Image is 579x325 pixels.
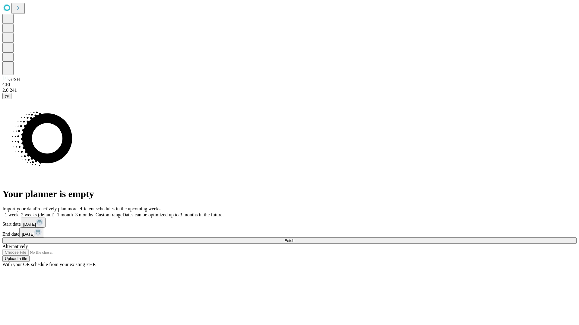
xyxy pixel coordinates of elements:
button: [DATE] [19,227,44,237]
span: 2 weeks (default) [21,212,55,217]
span: 1 week [5,212,19,217]
span: Proactively plan more efficient schedules in the upcoming weeks. [35,206,162,211]
span: 1 month [57,212,73,217]
span: [DATE] [22,232,34,237]
span: Dates can be optimized up to 3 months in the future. [122,212,223,217]
button: Upload a file [2,255,30,262]
button: @ [2,93,11,99]
span: With your OR schedule from your existing EHR [2,262,96,267]
span: Custom range [96,212,122,217]
div: Start date [2,218,577,227]
span: Fetch [284,238,294,243]
span: Import your data [2,206,35,211]
h1: Your planner is empty [2,188,577,200]
span: Alternatively [2,244,28,249]
button: [DATE] [21,218,46,227]
span: GJSH [8,77,20,82]
div: 2.0.241 [2,88,577,93]
span: 3 months [75,212,93,217]
span: @ [5,94,9,98]
span: [DATE] [23,222,36,227]
button: Fetch [2,237,577,244]
div: End date [2,227,577,237]
div: GEI [2,82,577,88]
